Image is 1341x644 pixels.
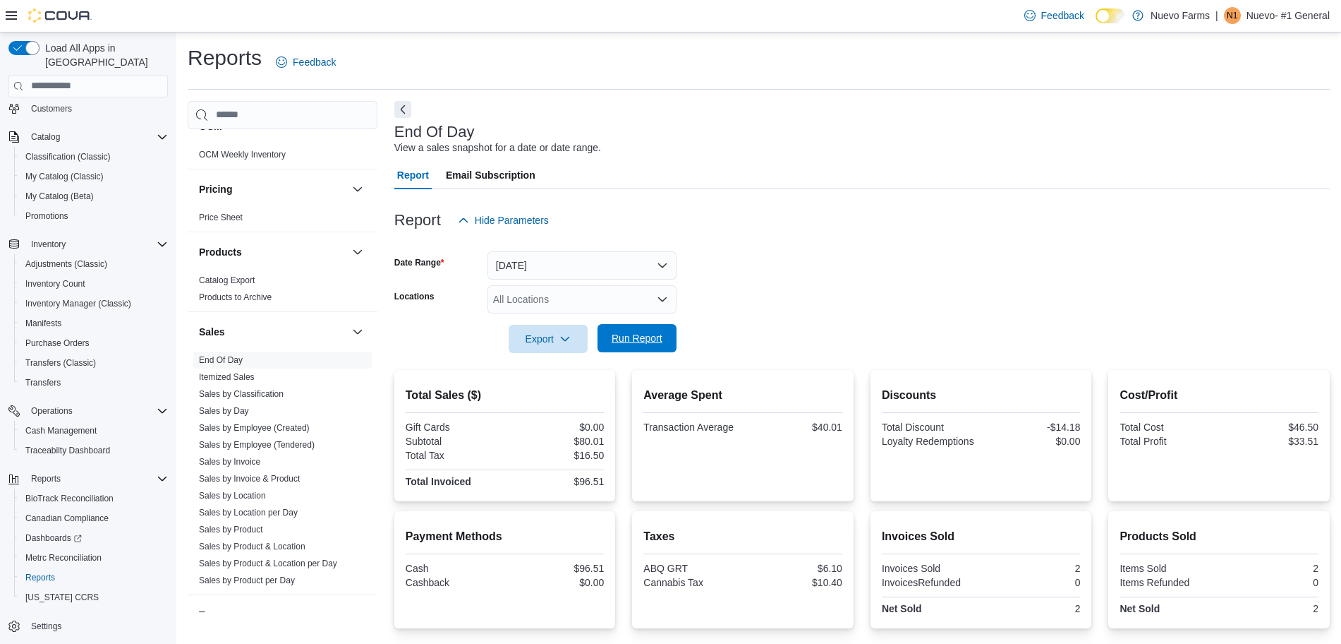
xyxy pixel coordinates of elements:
a: Inventory Manager (Classic) [20,295,137,312]
button: Operations [3,401,174,421]
p: | [1215,7,1218,24]
a: Sales by Employee (Created) [199,423,310,433]
h3: Sales [199,325,225,339]
a: Traceabilty Dashboard [20,442,116,459]
div: 2 [984,603,1081,614]
h3: Products [199,245,242,259]
a: Sales by Product & Location [199,542,305,551]
a: Classification (Classic) [20,148,116,165]
span: Transfers (Classic) [20,354,168,371]
div: Cannabis Tax [643,577,740,588]
span: Dashboards [25,532,82,544]
a: Sales by Location [199,491,266,501]
span: Metrc Reconciliation [20,549,168,566]
span: Manifests [20,315,168,332]
span: Traceabilty Dashboard [20,442,168,459]
span: BioTrack Reconciliation [25,493,114,504]
span: Customers [25,100,168,117]
div: 0 [1222,577,1318,588]
span: Report [397,161,429,189]
h2: Total Sales ($) [406,387,605,404]
strong: Net Sold [882,603,922,614]
span: [US_STATE] CCRS [25,592,99,603]
button: Open list of options [657,294,668,305]
div: Items Refunded [1119,577,1216,588]
a: OCM Weekly Inventory [199,150,286,160]
span: Catalog [31,131,60,143]
span: Purchase Orders [20,335,168,352]
button: [DATE] [487,251,676,280]
div: $80.01 [508,436,605,447]
div: $33.51 [1222,436,1318,447]
a: Adjustments (Classic) [20,256,113,273]
span: Settings [25,617,168,635]
button: Promotions [14,206,174,226]
div: 2 [984,563,1081,574]
span: Catalog [25,129,168,145]
button: Taxes [349,607,366,624]
span: Inventory Manager (Classic) [25,298,131,309]
p: Nuevo Farms [1151,7,1210,24]
h2: Cost/Profit [1119,387,1318,404]
div: InvoicesRefunded [882,577,978,588]
div: $10.40 [746,577,842,588]
div: $96.51 [508,476,605,487]
h2: Invoices Sold [882,528,1081,545]
button: My Catalog (Beta) [14,186,174,206]
a: End Of Day [199,355,243,365]
div: Products [188,272,377,311]
span: Sales by Employee (Tendered) [199,439,315,451]
span: Sales by Invoice [199,456,260,467]
a: [US_STATE] CCRS [20,589,104,606]
a: My Catalog (Classic) [20,168,109,185]
span: Sales by Invoice & Product [199,473,300,484]
h2: Average Spent [643,387,842,404]
a: Inventory Count [20,275,91,292]
div: $0.00 [508,422,605,433]
span: N1 [1227,7,1237,24]
div: Pricing [188,209,377,232]
span: My Catalog (Beta) [20,188,168,205]
a: Customers [25,100,78,117]
div: $16.50 [508,450,605,461]
button: Transfers [14,373,174,393]
a: Price Sheet [199,213,243,222]
span: Catalog Export [199,275,255,286]
div: Cashback [406,577,502,588]
a: Dashboards [20,530,87,547]
span: Canadian Compliance [25,513,109,524]
h1: Reports [188,44,262,72]
h2: Taxes [643,528,842,545]
div: OCM [188,146,377,169]
span: Sales by Employee (Created) [199,422,310,434]
h2: Discounts [882,387,1081,404]
a: Sales by Location per Day [199,508,298,518]
span: Operations [25,402,168,419]
div: $6.10 [746,563,842,574]
span: Inventory [31,239,66,250]
div: $0.00 [984,436,1081,447]
button: Customers [3,98,174,119]
span: Inventory Manager (Classic) [20,295,168,312]
button: Inventory Count [14,274,174,294]
div: Invoices Sold [882,563,978,574]
a: Settings [25,618,67,635]
span: Sales by Classification [199,388,284,400]
div: -$14.18 [984,422,1081,433]
span: Feedback [1041,8,1084,23]
button: Pricing [349,181,366,198]
span: Canadian Compliance [20,510,168,527]
span: Promotions [20,208,168,225]
button: Settings [3,616,174,636]
button: Inventory Manager (Classic) [14,294,174,314]
div: $96.51 [508,563,605,574]
span: Run Report [612,331,662,345]
span: Traceabilty Dashboard [25,445,110,456]
span: My Catalog (Classic) [20,168,168,185]
span: Customers [31,103,72,114]
button: Hide Parameters [452,206,554,234]
button: Pricing [199,182,346,196]
span: Price Sheet [199,212,243,223]
h2: Payment Methods [406,528,605,545]
div: ABQ GRT [643,563,740,574]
